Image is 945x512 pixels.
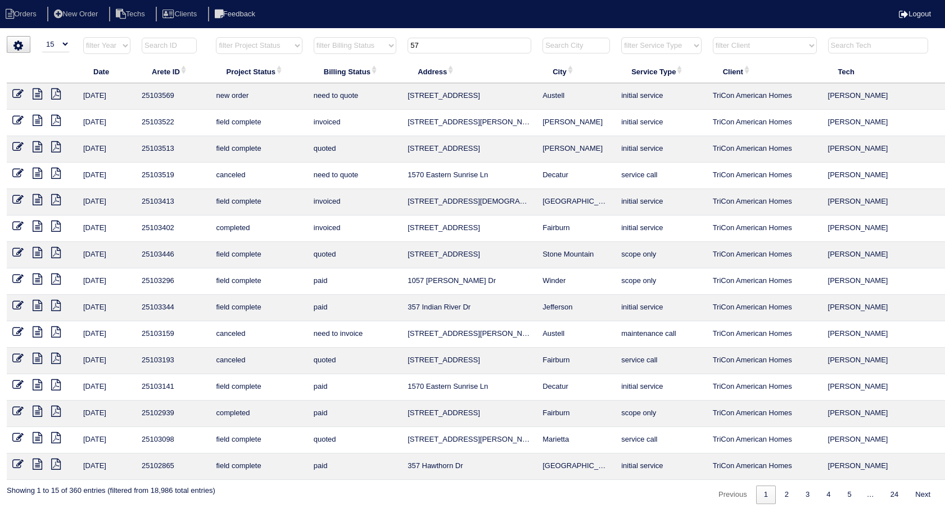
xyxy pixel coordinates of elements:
td: TriCon American Homes [707,110,822,136]
td: [STREET_ADDRESS][DEMOGRAPHIC_DATA][PERSON_NAME] [402,189,537,215]
td: [STREET_ADDRESS] [402,83,537,110]
td: Jefferson [537,295,616,321]
td: 1570 Eastern Sunrise Ln [402,163,537,189]
td: [PERSON_NAME] [822,83,940,110]
td: need to quote [308,83,402,110]
td: TriCon American Homes [707,374,822,401]
td: [PERSON_NAME] [822,453,940,480]
td: canceled [210,348,308,374]
a: 4 [819,486,838,504]
td: [DATE] [78,110,136,136]
td: maintenance call [616,321,707,348]
td: Fairburn [537,215,616,242]
td: [PERSON_NAME] [822,242,940,268]
td: 357 Indian River Dr [402,295,537,321]
td: initial service [616,453,707,480]
div: Showing 1 to 15 of 360 entries (filtered from 18,986 total entries) [7,480,215,496]
td: [DATE] [78,427,136,453]
span: … [860,490,881,498]
td: [STREET_ADDRESS][PERSON_NAME] [402,321,537,348]
td: service call [616,348,707,374]
td: invoiced [308,110,402,136]
td: invoiced [308,189,402,215]
a: 1 [756,486,776,504]
td: quoted [308,348,402,374]
th: Service Type: activate to sort column ascending [616,60,707,83]
td: [PERSON_NAME] [822,401,940,427]
td: [STREET_ADDRESS][PERSON_NAME] [402,110,537,136]
td: scope only [616,242,707,268]
td: [PERSON_NAME] [822,295,940,321]
td: TriCon American Homes [707,348,822,374]
td: TriCon American Homes [707,83,822,110]
td: 357 Hawthorn Dr [402,453,537,480]
td: [PERSON_NAME] [537,110,616,136]
td: 25103193 [136,348,210,374]
td: initial service [616,189,707,215]
td: [STREET_ADDRESS][PERSON_NAME] [402,427,537,453]
td: 25103141 [136,374,210,401]
td: [DATE] [78,401,136,427]
td: [PERSON_NAME] [822,163,940,189]
td: field complete [210,453,308,480]
a: 24 [883,486,906,504]
td: quoted [308,136,402,163]
td: scope only [616,268,707,295]
td: TriCon American Homes [707,215,822,242]
td: need to invoice [308,321,402,348]
td: 25103446 [136,242,210,268]
td: service call [616,427,707,453]
input: Search City [542,38,610,53]
td: Fairburn [537,348,616,374]
td: field complete [210,136,308,163]
a: 2 [777,486,797,504]
a: Logout [899,10,931,18]
td: [DATE] [78,374,136,401]
th: Client: activate to sort column ascending [707,60,822,83]
td: field complete [210,110,308,136]
td: [DATE] [78,83,136,110]
td: scope only [616,401,707,427]
td: 1057 [PERSON_NAME] Dr [402,268,537,295]
td: Winder [537,268,616,295]
input: Search Address [408,38,531,53]
li: Techs [109,7,154,22]
td: [GEOGRAPHIC_DATA] [537,189,616,215]
td: [PERSON_NAME] [822,110,940,136]
td: initial service [616,83,707,110]
td: [PERSON_NAME] [822,321,940,348]
td: [PERSON_NAME] [822,348,940,374]
td: 25103344 [136,295,210,321]
td: TriCon American Homes [707,242,822,268]
td: completed [210,401,308,427]
td: [GEOGRAPHIC_DATA] [537,453,616,480]
td: paid [308,295,402,321]
td: Decatur [537,163,616,189]
td: canceled [210,321,308,348]
a: Techs [109,10,154,18]
td: 25103402 [136,215,210,242]
td: TriCon American Homes [707,295,822,321]
td: completed [210,215,308,242]
td: field complete [210,295,308,321]
td: initial service [616,110,707,136]
td: 25103522 [136,110,210,136]
td: quoted [308,242,402,268]
td: paid [308,374,402,401]
li: Clients [156,7,206,22]
td: 25103413 [136,189,210,215]
td: new order [210,83,308,110]
input: Search ID [142,38,197,53]
td: 25102939 [136,401,210,427]
td: TriCon American Homes [707,136,822,163]
th: Billing Status: activate to sort column ascending [308,60,402,83]
td: service call [616,163,707,189]
td: field complete [210,374,308,401]
a: Next [907,486,938,504]
th: City: activate to sort column ascending [537,60,616,83]
td: [STREET_ADDRESS] [402,136,537,163]
input: Search Tech [828,38,928,53]
td: [PERSON_NAME] [822,427,940,453]
th: Tech [822,60,940,83]
td: invoiced [308,215,402,242]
